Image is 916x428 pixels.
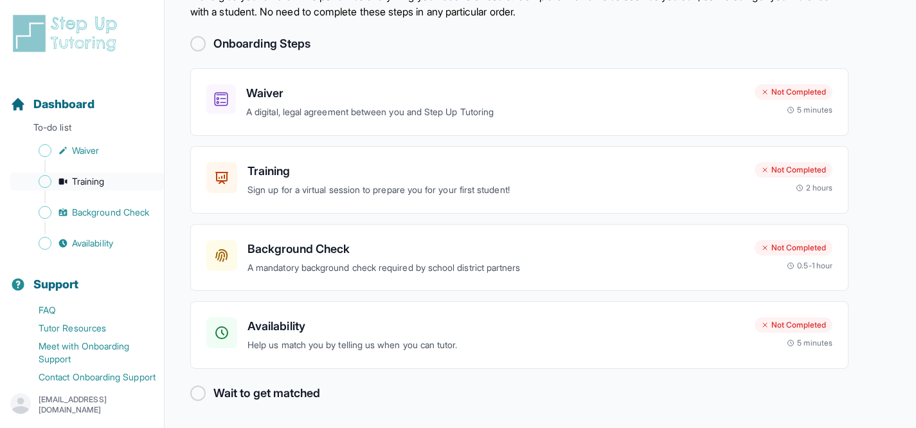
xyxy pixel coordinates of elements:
h2: Onboarding Steps [213,35,310,53]
a: Meet with Onboarding Support [10,337,164,368]
a: AvailabilityHelp us match you by telling us when you can tutor.Not Completed5 minutes [190,301,849,369]
h2: Wait to get matched [213,384,320,402]
p: Sign up for a virtual session to prepare you for your first student! [247,183,744,198]
h3: Waiver [246,84,744,102]
div: 5 minutes [787,338,832,348]
div: 2 hours [796,183,833,193]
p: [EMAIL_ADDRESS][DOMAIN_NAME] [39,395,154,415]
span: Waiver [72,144,99,157]
button: Support [5,255,159,299]
div: 0.5-1 hour [787,261,832,271]
button: Dashboard [5,75,159,118]
div: Not Completed [755,84,832,100]
a: Waiver [10,142,164,160]
span: Support [33,275,79,293]
span: Availability [72,237,113,250]
div: 5 minutes [787,105,832,115]
img: logo [10,13,125,54]
a: Training [10,172,164,191]
div: Not Completed [755,317,832,333]
a: TrainingSign up for a virtual session to prepare you for your first student!Not Completed2 hours [190,146,849,214]
a: Contact Onboarding Support [10,368,164,386]
a: Dashboard [10,95,94,113]
p: To-do list [5,121,159,139]
div: Not Completed [755,162,832,178]
a: FAQ [10,301,164,319]
a: Background CheckA mandatory background check required by school district partnersNot Completed0.5... [190,224,849,292]
h3: Training [247,162,744,180]
span: Training [72,175,105,188]
h3: Availability [247,317,744,335]
h3: Background Check [247,240,744,258]
a: WaiverA digital, legal agreement between you and Step Up TutoringNot Completed5 minutes [190,68,849,136]
a: Background Check [10,203,164,221]
a: Availability [10,234,164,252]
p: A mandatory background check required by school district partners [247,261,744,275]
button: [EMAIL_ADDRESS][DOMAIN_NAME] [10,393,154,416]
span: Dashboard [33,95,94,113]
a: Tutor Resources [10,319,164,337]
div: Not Completed [755,240,832,256]
p: A digital, legal agreement between you and Step Up Tutoring [246,105,744,120]
p: Help us match you by telling us when you can tutor. [247,338,744,353]
span: Background Check [72,206,149,219]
